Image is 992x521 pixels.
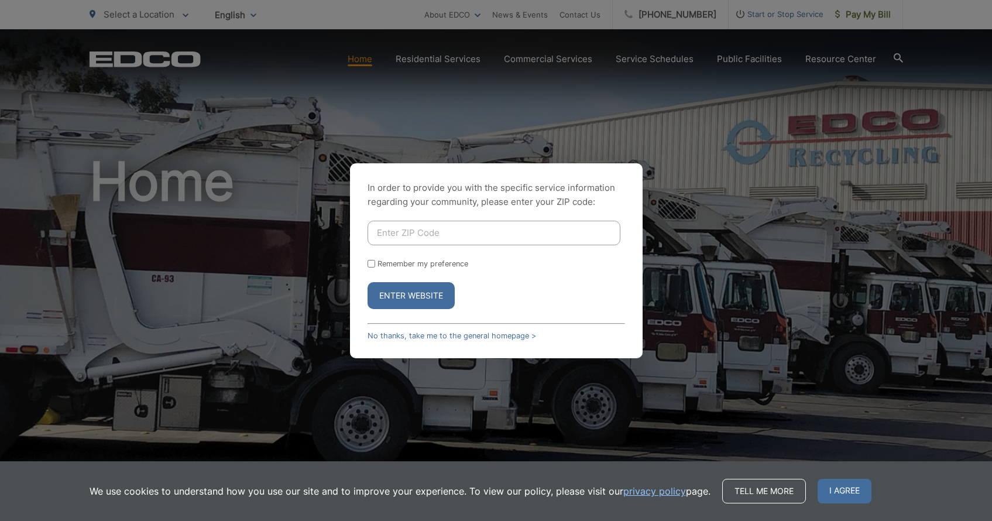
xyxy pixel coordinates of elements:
span: I agree [818,479,871,503]
p: In order to provide you with the specific service information regarding your community, please en... [368,181,625,209]
label: Remember my preference [377,259,468,268]
a: No thanks, take me to the general homepage > [368,331,536,340]
p: We use cookies to understand how you use our site and to improve your experience. To view our pol... [90,484,710,498]
a: privacy policy [623,484,686,498]
input: Enter ZIP Code [368,221,620,245]
button: Enter Website [368,282,455,309]
a: Tell me more [722,479,806,503]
